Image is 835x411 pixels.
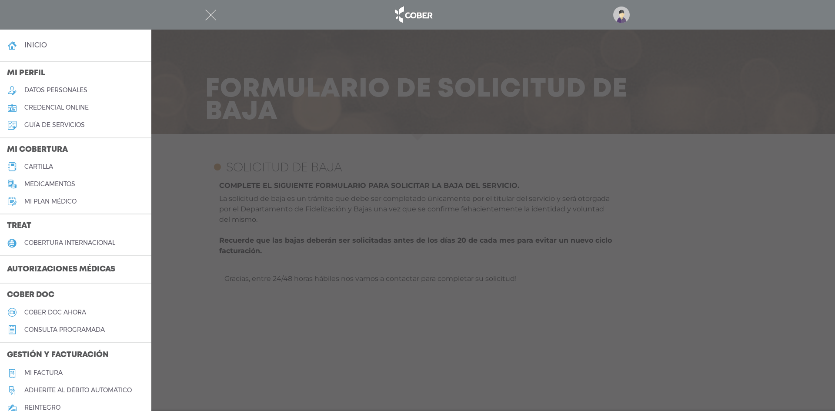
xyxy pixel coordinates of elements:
h5: consulta programada [24,326,105,334]
img: profile-placeholder.svg [613,7,630,23]
h5: datos personales [24,87,87,94]
h5: Adherite al débito automático [24,387,132,394]
h4: inicio [24,41,47,49]
img: logo_cober_home-white.png [390,4,436,25]
h5: Cober doc ahora [24,309,86,316]
h5: guía de servicios [24,121,85,129]
h5: Mi factura [24,369,63,377]
h5: cobertura internacional [24,239,115,247]
h5: cartilla [24,163,53,170]
h5: credencial online [24,104,89,111]
img: Cober_menu-close-white.svg [205,10,216,20]
h5: medicamentos [24,180,75,188]
h5: Mi plan médico [24,198,77,205]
